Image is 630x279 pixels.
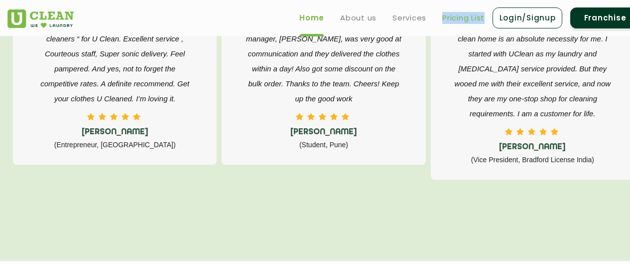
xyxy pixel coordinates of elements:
[7,9,74,28] img: UClean Laundry and Dry Cleaning
[35,128,194,137] h5: [PERSON_NAME]
[442,12,485,24] a: Pricing List
[35,137,194,152] p: (Entrepreneur, [GEOGRAPHIC_DATA])
[244,137,403,152] p: (Student, Pune)
[453,152,612,167] p: (Vice President, Bradford License India)
[299,12,324,24] a: Home
[453,143,612,152] h5: [PERSON_NAME]
[453,16,612,121] p: For someone who has a young daughter, a clean home is an absolute necessity for me. I started wit...
[244,128,403,137] h5: [PERSON_NAME]
[392,12,426,24] a: Services
[35,16,194,106] p: Gave up on my [DEMOGRAPHIC_DATA] “dry cleaners “ for U Clean. Excellent service , Courteous staff...
[493,7,562,28] a: Login/Signup
[244,16,403,106] p: The best laundry service I ever got! The manager, [PERSON_NAME], was very good at communication a...
[340,12,377,24] a: About us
